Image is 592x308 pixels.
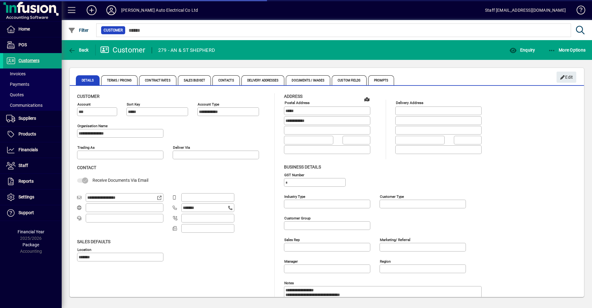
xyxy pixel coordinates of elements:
a: Reports [3,174,62,189]
div: Staff [EMAIL_ADDRESS][DOMAIN_NAME] [485,5,566,15]
mat-label: Deliver via [173,145,190,150]
span: Products [18,131,36,136]
a: Home [3,22,62,37]
span: Financials [18,147,38,152]
span: Edit [560,72,573,82]
mat-label: Trading as [77,145,95,150]
span: Financial Year [18,229,44,234]
button: Enquiry [508,44,536,56]
a: Staff [3,158,62,173]
mat-label: Sales rep [284,237,300,242]
button: More Options [547,44,587,56]
a: Support [3,205,62,221]
span: Home [18,27,30,31]
span: More Options [548,48,586,52]
mat-label: Manager [284,259,298,263]
mat-label: GST Number [284,173,304,177]
mat-label: Account [77,102,91,106]
span: Contacts [212,75,240,85]
a: Knowledge Base [572,1,584,21]
span: Communications [6,103,43,108]
span: Quotes [6,92,24,97]
span: Suppliers [18,116,36,121]
span: Documents / Images [286,75,330,85]
a: Financials [3,142,62,158]
mat-label: Customer type [380,194,404,198]
app-page-header-button: Back [62,44,96,56]
a: View on map [362,94,372,104]
mat-label: Account Type [198,102,219,106]
span: Terms / Pricing [101,75,138,85]
span: Customers [18,58,39,63]
a: Products [3,127,62,142]
span: Support [18,210,34,215]
mat-label: Sort key [127,102,140,106]
mat-label: Customer group [284,216,310,220]
span: Staff [18,163,28,168]
div: 279 - AN & ST SHEPHERD [158,45,215,55]
span: Reports [18,179,34,184]
span: Settings [18,194,34,199]
button: Back [67,44,90,56]
span: Delivery Addresses [241,75,285,85]
mat-label: Organisation name [77,124,108,128]
span: Receive Documents Via Email [92,178,148,183]
div: Customer [100,45,146,55]
a: Communications [3,100,62,110]
span: Filter [68,28,89,33]
button: Add [82,5,101,16]
span: Address [284,94,302,99]
span: Contract Rates [139,75,176,85]
span: Enquiry [509,48,535,52]
a: Settings [3,189,62,205]
a: Suppliers [3,111,62,126]
span: Custom Fields [332,75,366,85]
mat-label: Notes [284,281,294,285]
mat-label: Region [380,259,391,263]
button: Filter [67,25,90,36]
span: Customer [77,94,100,99]
span: Sales Budget [178,75,211,85]
span: Payments [6,82,29,87]
span: Package [23,242,39,247]
mat-label: Industry type [284,194,305,198]
button: Profile [101,5,121,16]
a: Payments [3,79,62,89]
span: Business details [284,164,321,169]
span: POS [18,42,27,47]
div: [PERSON_NAME] Auto Electrical Co Ltd [121,5,198,15]
button: Edit [557,72,576,83]
mat-label: Marketing/ Referral [380,237,410,242]
span: Invoices [6,71,26,76]
a: POS [3,37,62,53]
span: Prompts [368,75,394,85]
a: Quotes [3,89,62,100]
span: Details [76,75,100,85]
a: Invoices [3,69,62,79]
span: Sales defaults [77,239,110,244]
span: Contact [77,165,96,170]
span: Back [68,48,89,52]
mat-label: Location [77,247,91,252]
span: Customer [104,27,123,33]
